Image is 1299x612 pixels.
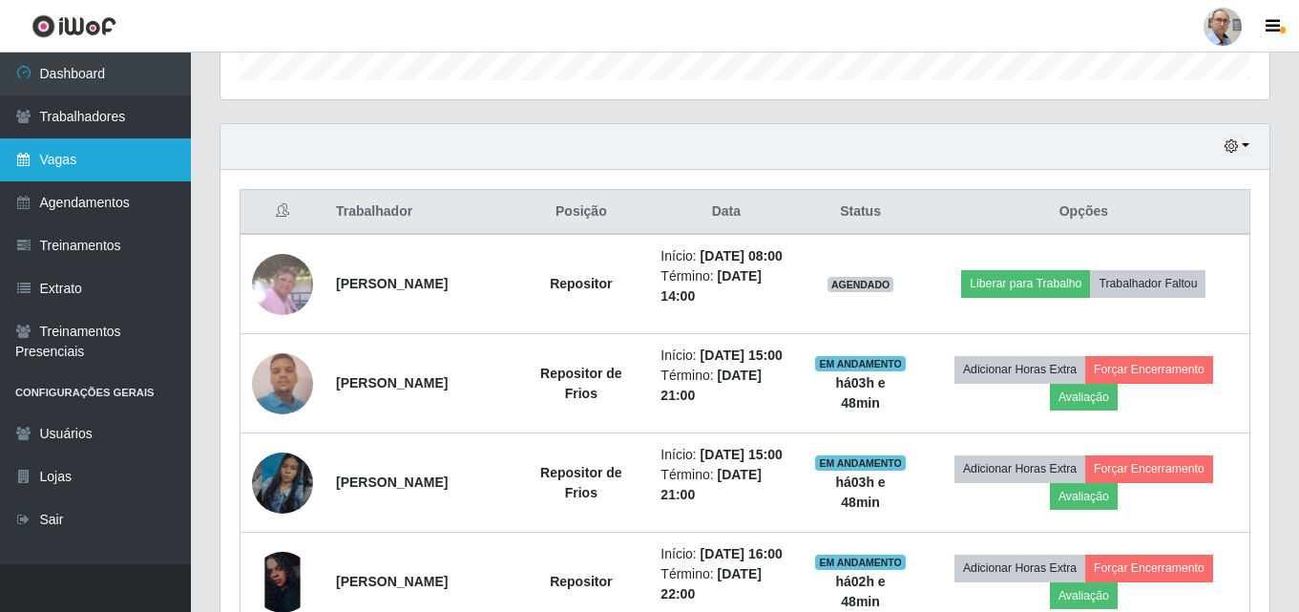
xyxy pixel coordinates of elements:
[660,266,791,306] li: Término:
[660,346,791,366] li: Início:
[513,190,649,235] th: Posição
[701,248,783,264] time: [DATE] 08:00
[701,546,783,561] time: [DATE] 16:00
[1085,555,1213,581] button: Forçar Encerramento
[828,277,894,292] span: AGENDADO
[1050,384,1118,411] button: Avaliação
[660,465,791,505] li: Término:
[803,190,917,235] th: Status
[252,429,313,538] img: 1748993831406.jpeg
[815,555,906,570] span: EM ANDAMENTO
[1050,483,1118,510] button: Avaliação
[649,190,803,235] th: Data
[540,366,622,401] strong: Repositor de Frios
[835,475,885,510] strong: há 03 h e 48 min
[336,574,448,589] strong: [PERSON_NAME]
[701,447,783,462] time: [DATE] 15:00
[660,564,791,604] li: Término:
[336,276,448,291] strong: [PERSON_NAME]
[701,348,783,363] time: [DATE] 15:00
[660,366,791,406] li: Término:
[835,375,885,411] strong: há 03 h e 48 min
[954,555,1085,581] button: Adicionar Horas Extra
[252,343,313,424] img: 1747319122183.jpeg
[961,270,1090,297] button: Liberar para Trabalho
[31,14,116,38] img: CoreUI Logo
[550,276,612,291] strong: Repositor
[252,254,313,315] img: 1751483035975.jpeg
[835,574,885,609] strong: há 02 h e 48 min
[336,375,448,390] strong: [PERSON_NAME]
[660,544,791,564] li: Início:
[336,475,448,490] strong: [PERSON_NAME]
[540,465,622,500] strong: Repositor de Frios
[815,455,906,471] span: EM ANDAMENTO
[660,246,791,266] li: Início:
[1090,270,1205,297] button: Trabalhador Faltou
[1050,582,1118,609] button: Avaliação
[325,190,513,235] th: Trabalhador
[954,455,1085,482] button: Adicionar Horas Extra
[550,574,612,589] strong: Repositor
[1085,356,1213,383] button: Forçar Encerramento
[1085,455,1213,482] button: Forçar Encerramento
[918,190,1250,235] th: Opções
[954,356,1085,383] button: Adicionar Horas Extra
[815,356,906,371] span: EM ANDAMENTO
[660,445,791,465] li: Início:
